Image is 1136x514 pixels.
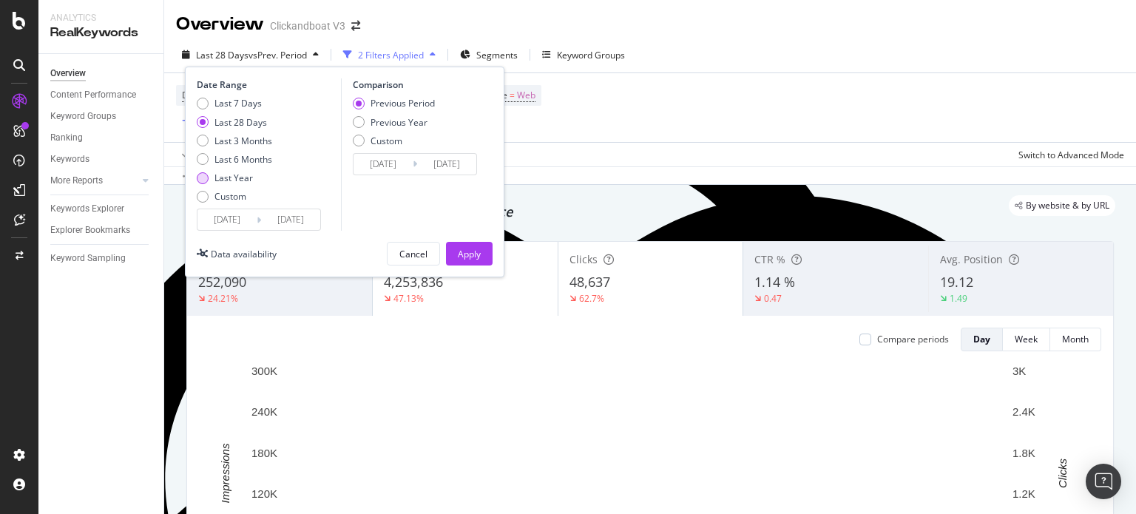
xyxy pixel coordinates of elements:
button: Cancel [387,242,440,266]
text: 2.4K [1012,405,1035,418]
text: 1.2K [1012,487,1035,500]
a: More Reports [50,173,138,189]
div: Overview [176,12,264,37]
text: 120K [251,487,277,500]
div: Keywords Explorer [50,201,124,217]
div: Keyword Groups [557,49,625,61]
button: Month [1050,328,1101,351]
div: arrow-right-arrow-left [351,21,360,31]
a: Keyword Sampling [50,251,153,266]
button: Apply [446,242,493,266]
button: Add Filter [176,112,235,130]
div: RealKeywords [50,24,152,41]
div: Last 28 Days [214,116,267,129]
div: Previous Year [353,116,435,129]
span: CTR % [754,252,785,266]
text: Clicks [1056,458,1069,487]
text: Impressions [219,443,231,503]
text: 3K [1012,365,1026,377]
div: Previous Period [371,97,435,109]
div: Overview [50,66,86,81]
div: Custom [353,135,435,147]
div: Keyword Sampling [50,251,126,266]
div: legacy label [1009,195,1115,216]
a: Content Performance [50,87,153,103]
span: 48,637 [569,273,610,291]
span: = [510,89,515,101]
div: Last 7 Days [197,97,272,109]
button: Segments [454,43,524,67]
span: vs Prev. Period [248,49,307,61]
div: Data availability [211,248,277,260]
button: Last 28 DaysvsPrev. Period [176,43,325,67]
span: 252,090 [198,273,246,291]
div: Custom [371,135,402,147]
div: 1.49 [950,292,967,305]
div: Content Performance [50,87,136,103]
span: Clicks [569,252,598,266]
div: Custom [214,190,246,203]
a: Explorer Bookmarks [50,223,153,238]
text: 180K [251,447,277,459]
div: 24.21% [208,292,238,305]
div: Last 3 Months [214,135,272,147]
div: Clickandboat V3 [270,18,345,33]
input: End Date [261,209,320,230]
div: Analytics [50,12,152,24]
a: Keywords [50,152,153,167]
input: End Date [417,154,476,175]
div: Last 6 Months [197,153,272,166]
div: Week [1015,333,1038,345]
div: Cancel [399,248,427,260]
div: Month [1062,333,1089,345]
div: 62.7% [579,292,604,305]
span: Web [517,85,535,106]
span: 1.14 % [754,273,795,291]
div: Open Intercom Messenger [1086,464,1121,499]
div: 47.13% [393,292,424,305]
span: Device [182,89,210,101]
span: 19.12 [940,273,973,291]
span: By website & by URL [1026,201,1109,210]
span: Last 28 Days [196,49,248,61]
div: Last 28 Days [197,116,272,129]
div: Last 3 Months [197,135,272,147]
a: Keywords Explorer [50,201,153,217]
span: 4,253,836 [384,273,443,291]
span: Avg. Position [940,252,1003,266]
a: Overview [50,66,153,81]
div: Keywords [50,152,89,167]
div: Last 6 Months [214,153,272,166]
a: Ranking [50,130,153,146]
div: Previous Year [371,116,427,129]
div: Keyword Groups [50,109,116,124]
text: 300K [251,365,277,377]
div: Apply [458,248,481,260]
button: Keyword Groups [536,43,631,67]
input: Start Date [354,154,413,175]
div: More Reports [50,173,103,189]
text: 240K [251,405,277,418]
div: Last Year [214,172,253,184]
input: Start Date [197,209,257,230]
button: Day [961,328,1003,351]
button: Apply [176,143,219,166]
div: 2 Filters Applied [358,49,424,61]
div: Date Range [197,78,337,91]
a: Keyword Groups [50,109,153,124]
div: Comparison [353,78,481,91]
div: Ranking [50,130,83,146]
div: Last 7 Days [214,97,262,109]
div: Last Year [197,172,272,184]
div: Switch to Advanced Mode [1018,149,1124,161]
button: Switch to Advanced Mode [1012,143,1124,166]
span: Segments [476,49,518,61]
button: 2 Filters Applied [337,43,442,67]
div: Compare periods [877,333,949,345]
div: Custom [197,190,272,203]
button: Week [1003,328,1050,351]
div: 0.47 [764,292,782,305]
div: Explorer Bookmarks [50,223,130,238]
div: Day [973,333,990,345]
text: 1.8K [1012,447,1035,459]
